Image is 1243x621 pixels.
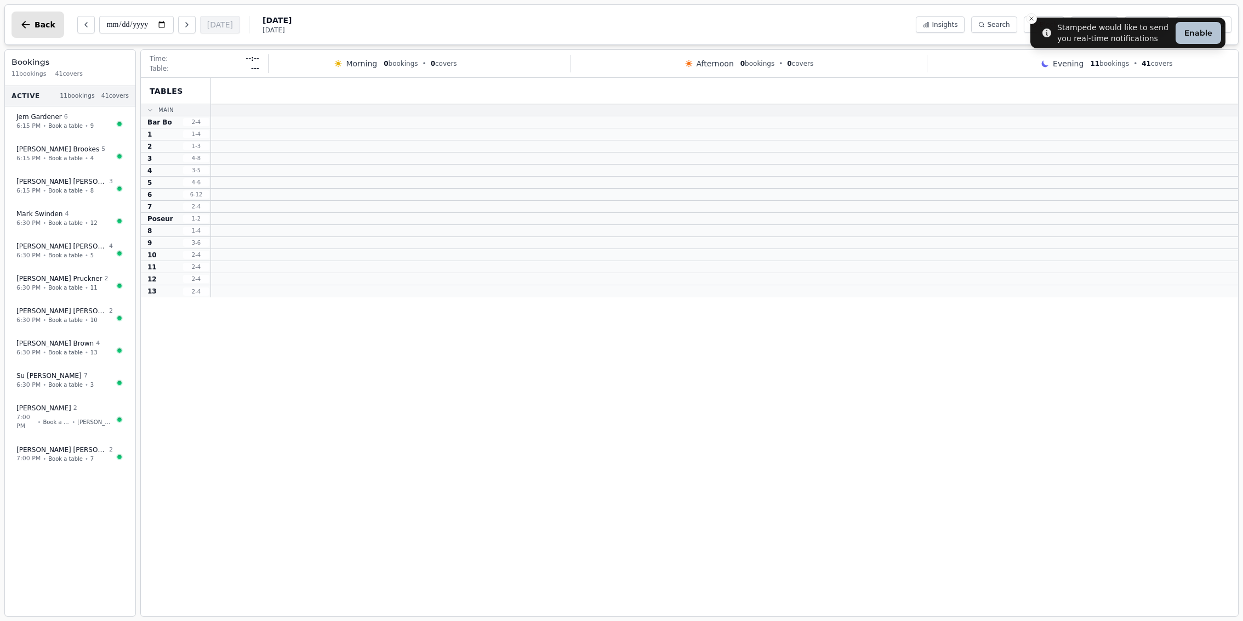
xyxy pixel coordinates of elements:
span: 1 - 4 [183,130,209,138]
span: 2 - 4 [183,118,209,126]
span: 0 [431,60,435,67]
span: bookings [384,59,418,68]
span: 7 [147,202,152,211]
span: Book a table [48,316,83,324]
span: Poseur [147,214,173,223]
span: • [85,187,88,195]
span: 7 [90,455,94,463]
span: • [85,348,88,357]
span: --- [251,64,259,73]
span: 11 bookings [60,92,95,101]
span: 10 [90,316,98,324]
span: 9 [147,239,152,247]
span: Bar Bo [147,118,172,127]
span: 41 covers [55,70,83,79]
span: covers [1142,59,1172,68]
button: [PERSON_NAME] Brookes56:15 PM•Book a table•4 [9,139,131,169]
span: • [72,418,75,426]
span: Book a table [48,251,83,259]
span: Back [35,21,55,29]
span: 3 [147,154,152,163]
span: • [423,59,426,68]
span: Book a table [48,381,83,389]
button: [DATE] [200,16,240,33]
span: [DATE] [263,26,292,35]
span: --:-- [246,54,259,63]
span: • [43,455,46,463]
span: 4 [96,339,100,348]
span: 8 [90,187,94,195]
button: [PERSON_NAME] [PERSON_NAME]26:30 PM•Book a table•10 [9,301,131,331]
span: 9 [90,122,94,130]
span: • [43,251,46,259]
span: 13 [147,287,157,296]
button: [PERSON_NAME] 27:00 PM•Book a table•[PERSON_NAME] [9,398,131,437]
span: covers [787,59,813,68]
span: 2 - 4 [183,263,209,271]
span: Book a table [48,187,83,195]
span: Table: [150,64,169,73]
span: 11 [1090,60,1099,67]
button: [PERSON_NAME] Brown46:30 PM•Book a table•13 [9,333,131,363]
span: • [38,418,41,426]
span: 10 [147,251,157,259]
button: Search [971,16,1017,33]
span: • [85,122,88,130]
span: 7:00 PM [16,413,36,431]
span: • [43,348,46,357]
span: • [85,455,88,463]
button: Back [12,12,64,38]
span: 4 - 8 [183,154,209,162]
span: 2 - 4 [183,275,209,283]
span: 2 [109,445,113,455]
span: 6:30 PM [16,381,41,390]
span: 1 - 4 [183,227,209,235]
span: 5 [101,145,105,154]
span: Book a table [48,219,83,227]
span: 3 [90,381,94,389]
span: [PERSON_NAME] Brown [16,339,94,348]
span: 5 [147,178,152,187]
span: 4 [147,166,152,175]
span: [PERSON_NAME] [16,404,71,413]
span: 1 [147,130,152,139]
span: Search [987,20,1010,29]
span: 6:30 PM [16,251,41,261]
span: 4 [109,242,113,251]
span: Main [158,106,174,114]
span: 6:30 PM [16,348,41,358]
span: 5 [90,251,94,259]
button: [PERSON_NAME] [PERSON_NAME]36:15 PM•Book a table•8 [9,171,131,201]
span: Mark Swinden [16,210,62,218]
button: Su [PERSON_NAME]76:30 PM•Book a table•3 [9,365,131,396]
span: • [85,316,88,324]
span: 4 [65,210,69,219]
button: [PERSON_NAME] [PERSON_NAME]46:30 PM•Book a table•5 [9,236,131,266]
span: 4 [90,154,94,162]
span: bookings [1090,59,1129,68]
span: • [85,154,88,162]
span: Su [PERSON_NAME] [16,371,82,380]
span: 12 [90,219,98,227]
button: Next day [178,16,196,33]
span: Book a table [48,284,83,292]
span: [DATE] [263,15,292,26]
span: 0 [787,60,791,67]
span: [PERSON_NAME] Pruckner [16,274,102,283]
span: • [85,381,88,389]
span: 6:30 PM [16,316,41,325]
span: 2 - 4 [183,202,209,211]
span: Insights [932,20,957,29]
span: 0 [384,60,388,67]
span: 11 [90,284,98,292]
button: Jem Gardener66:15 PM•Book a table•9 [9,106,131,137]
span: Morning [346,58,377,69]
span: 6 [64,112,68,122]
span: 2 - 4 [183,251,209,259]
span: 6:15 PM [16,154,41,163]
span: • [43,284,46,292]
span: 6 [147,190,152,199]
span: 7 [84,371,88,381]
span: Book a table [48,122,83,130]
span: 7:00 PM [16,454,41,464]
